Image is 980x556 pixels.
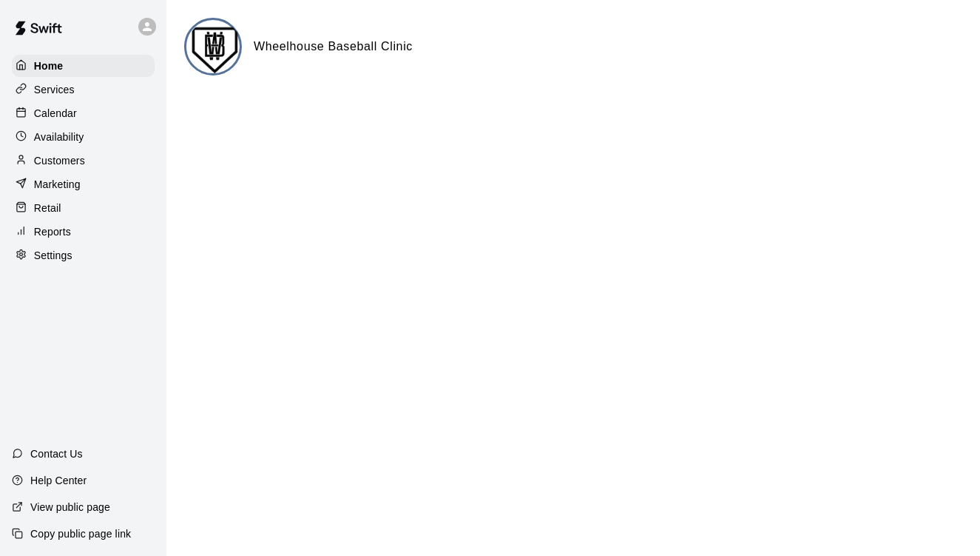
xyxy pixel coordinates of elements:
p: Help Center [30,473,87,488]
p: Reports [34,224,71,239]
p: Copy public page link [30,526,131,541]
a: Retail [12,197,155,219]
p: View public page [30,500,110,515]
p: Retail [34,201,61,215]
a: Home [12,55,155,77]
a: Reports [12,221,155,243]
p: Contact Us [30,446,83,461]
p: Home [34,58,64,73]
p: Calendar [34,106,77,121]
p: Settings [34,248,72,263]
a: Calendar [12,102,155,124]
a: Availability [12,126,155,148]
a: Services [12,78,155,101]
h6: Wheelhouse Baseball Clinic [254,37,413,56]
p: Services [34,82,75,97]
img: Wheelhouse Baseball Clinic logo [186,20,242,76]
a: Marketing [12,173,155,195]
a: Customers [12,150,155,172]
p: Marketing [34,177,81,192]
p: Availability [34,130,84,144]
a: Settings [12,244,155,267]
p: Customers [34,153,85,168]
